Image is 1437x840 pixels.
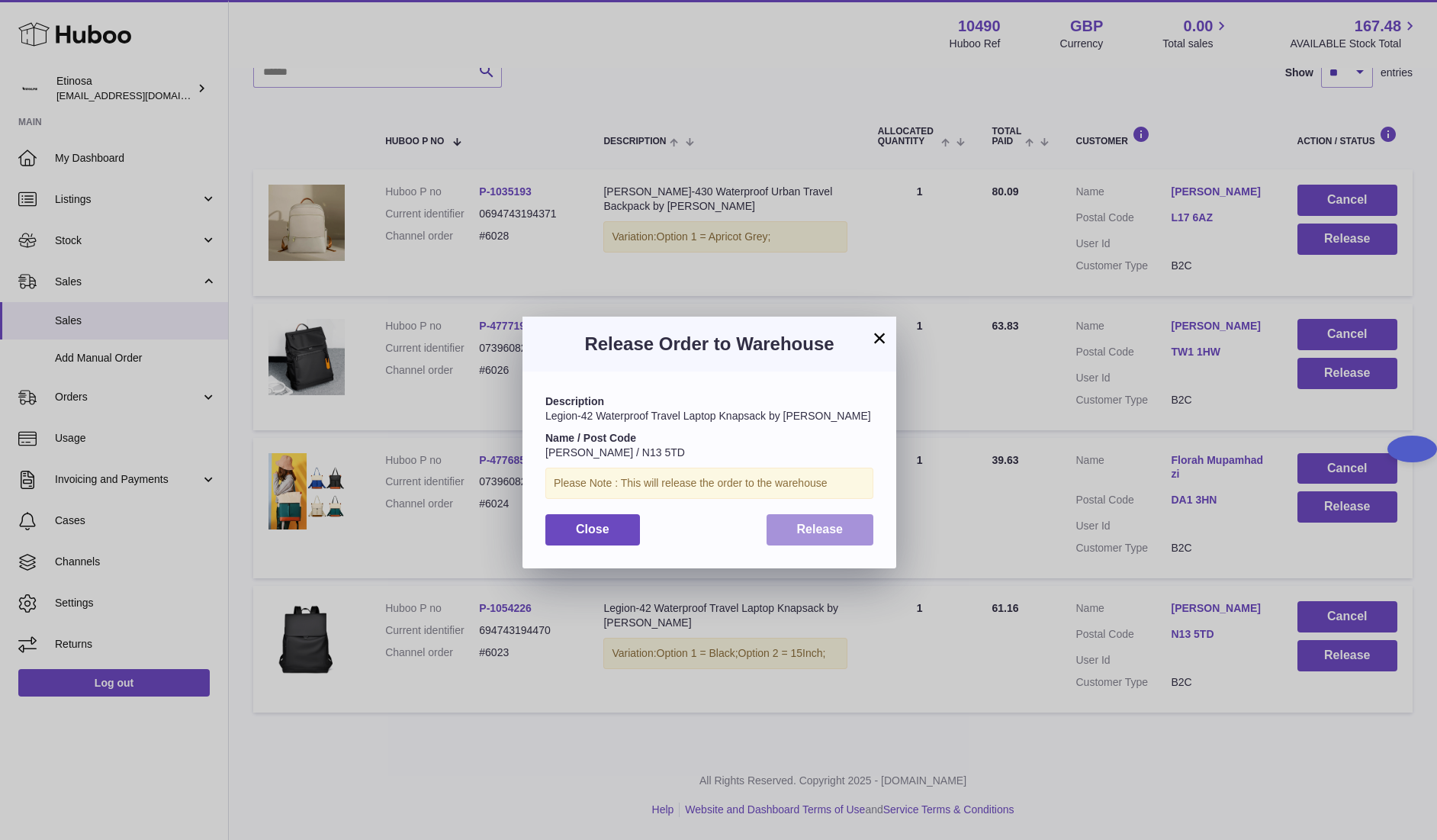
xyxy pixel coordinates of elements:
button: Release [767,514,874,546]
span: Close [576,523,609,536]
strong: Description [545,395,604,407]
span: Release [797,523,844,536]
strong: Name / Post Code [545,432,636,444]
span: Legion-42 Waterproof Travel Laptop Knapsack by [PERSON_NAME] [545,410,871,422]
h3: Release Order to Warehouse [545,332,873,356]
button: × [870,329,889,347]
span: [PERSON_NAME] / N13 5TD [545,446,685,459]
button: Close [545,514,640,546]
div: Please Note : This will release the order to the warehouse [545,468,873,499]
